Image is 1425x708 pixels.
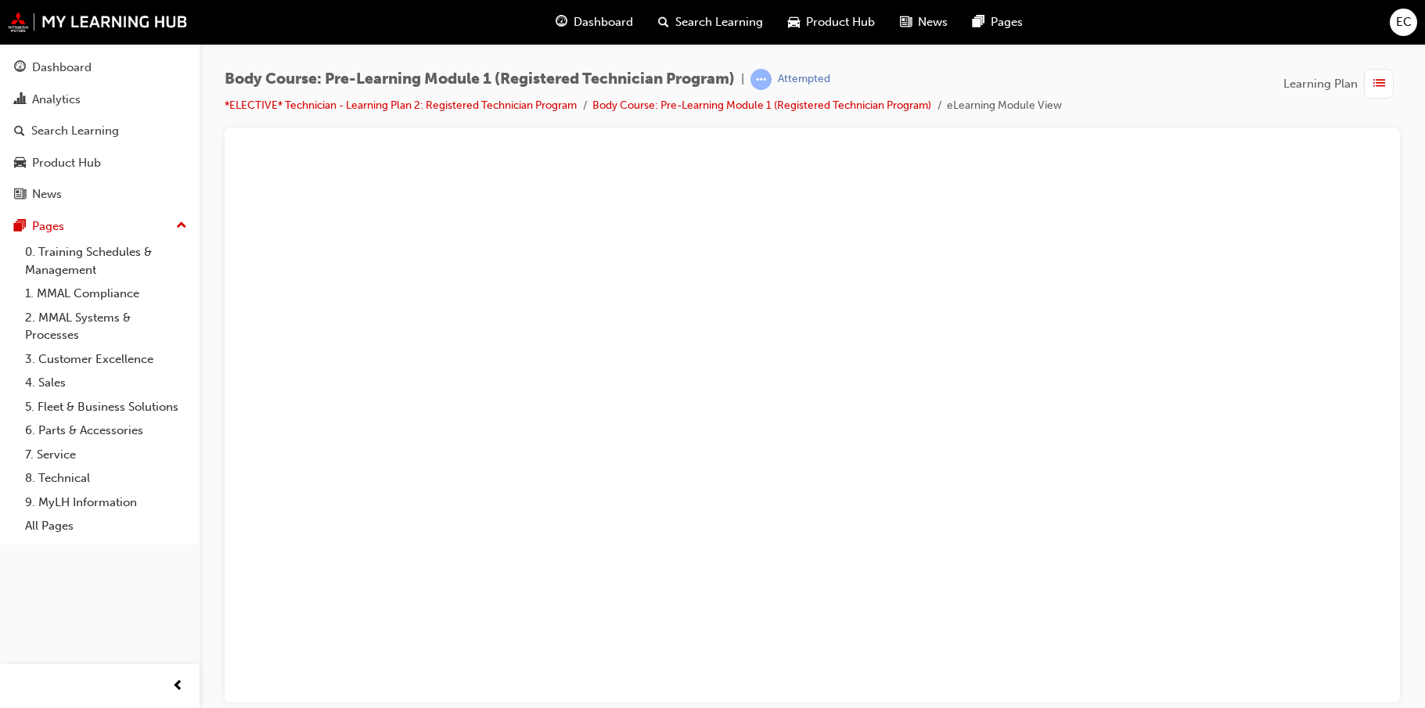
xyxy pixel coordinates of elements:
span: pages-icon [14,220,26,234]
span: | [741,70,744,88]
li: eLearning Module View [947,97,1062,115]
span: chart-icon [14,93,26,107]
div: Attempted [778,72,830,87]
a: 3. Customer Excellence [19,347,193,372]
button: Learning Plan [1283,69,1400,99]
span: news-icon [14,188,26,202]
a: News [6,180,193,209]
span: Learning Plan [1283,75,1358,93]
a: 4. Sales [19,371,193,395]
a: *ELECTIVE* Technician - Learning Plan 2: Registered Technician Program [225,99,577,112]
a: 9. MyLH Information [19,491,193,515]
span: EC [1396,13,1412,31]
button: Pages [6,212,193,241]
img: mmal [8,12,188,32]
span: car-icon [788,13,800,32]
span: search-icon [14,124,25,138]
span: Pages [991,13,1023,31]
span: search-icon [658,13,669,32]
a: search-iconSearch Learning [646,6,775,38]
div: Pages [32,217,64,235]
span: guage-icon [556,13,567,32]
div: News [32,185,62,203]
span: Search Learning [675,13,763,31]
a: car-iconProduct Hub [775,6,887,38]
span: news-icon [900,13,912,32]
button: DashboardAnalyticsSearch LearningProduct HubNews [6,50,193,212]
a: 6. Parts & Accessories [19,419,193,443]
a: Body Course: Pre-Learning Module 1 (Registered Technician Program) [592,99,931,112]
div: Dashboard [32,59,92,77]
span: car-icon [14,156,26,171]
a: pages-iconPages [960,6,1035,38]
span: up-icon [176,216,187,236]
div: Analytics [32,91,81,109]
span: Product Hub [806,13,875,31]
span: Dashboard [574,13,633,31]
span: prev-icon [172,677,184,696]
a: Search Learning [6,117,193,146]
div: Product Hub [32,154,101,172]
a: 0. Training Schedules & Management [19,240,193,282]
span: guage-icon [14,61,26,75]
a: Product Hub [6,149,193,178]
span: learningRecordVerb_ATTEMPT-icon [750,69,772,90]
a: 1. MMAL Compliance [19,282,193,306]
a: 8. Technical [19,466,193,491]
span: Body Course: Pre-Learning Module 1 (Registered Technician Program) [225,70,735,88]
a: 2. MMAL Systems & Processes [19,306,193,347]
a: All Pages [19,514,193,538]
a: guage-iconDashboard [543,6,646,38]
a: 5. Fleet & Business Solutions [19,395,193,419]
span: list-icon [1373,74,1385,94]
button: EC [1390,9,1417,36]
a: news-iconNews [887,6,960,38]
span: News [918,13,948,31]
a: 7. Service [19,443,193,467]
a: Analytics [6,85,193,114]
span: pages-icon [973,13,984,32]
div: Search Learning [31,122,119,140]
a: Dashboard [6,53,193,82]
